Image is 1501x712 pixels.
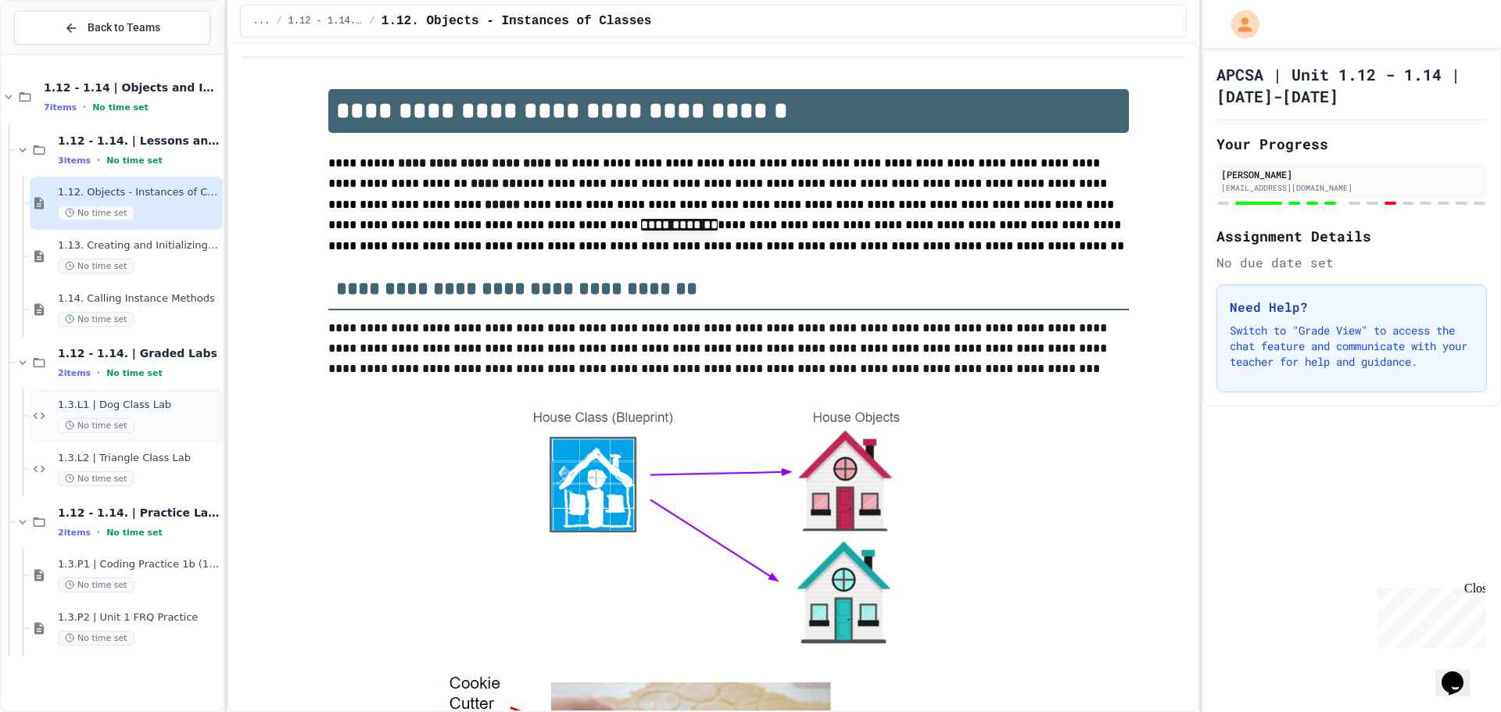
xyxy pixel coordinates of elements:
[1230,298,1474,317] h3: Need Help?
[58,156,91,166] span: 3 items
[106,156,163,166] span: No time set
[58,346,220,360] span: 1.12 - 1.14. | Graded Labs
[1216,63,1487,107] h1: APCSA | Unit 1.12 - 1.14 | [DATE]-[DATE]
[97,154,100,166] span: •
[97,367,100,379] span: •
[58,506,220,520] span: 1.12 - 1.14. | Practice Labs
[58,239,220,252] span: 1.13. Creating and Initializing Objects: Constructors
[1216,133,1487,155] h2: Your Progress
[1371,581,1485,648] iframe: chat widget
[1221,167,1482,181] div: [PERSON_NAME]
[253,15,270,27] span: ...
[58,186,220,199] span: 1.12. Objects - Instances of Classes
[370,15,375,27] span: /
[58,368,91,378] span: 2 items
[58,292,220,306] span: 1.14. Calling Instance Methods
[382,12,652,30] span: 1.12. Objects - Instances of Classes
[1215,6,1263,42] div: My Account
[1435,649,1485,696] iframe: chat widget
[92,102,149,113] span: No time set
[58,418,134,433] span: No time set
[106,528,163,538] span: No time set
[106,368,163,378] span: No time set
[276,15,281,27] span: /
[58,312,134,327] span: No time set
[58,259,134,274] span: No time set
[58,399,220,412] span: 1.3.L1 | Dog Class Lab
[44,102,77,113] span: 7 items
[1221,182,1482,194] div: [EMAIL_ADDRESS][DOMAIN_NAME]
[58,206,134,220] span: No time set
[44,81,220,95] span: 1.12 - 1.14 | Objects and Instances of Classes
[58,558,220,571] span: 1.3.P1 | Coding Practice 1b (1.7-1.15)
[1230,323,1474,370] p: Switch to "Grade View" to access the chat feature and communicate with your teacher for help and ...
[58,631,134,646] span: No time set
[88,20,160,36] span: Back to Teams
[288,15,364,27] span: 1.12 - 1.14. | Lessons and Notes
[58,452,220,465] span: 1.3.L2 | Triangle Class Lab
[1216,225,1487,247] h2: Assignment Details
[58,578,134,592] span: No time set
[97,526,100,538] span: •
[83,101,86,113] span: •
[1216,253,1487,272] div: No due date set
[58,611,220,624] span: 1.3.P2 | Unit 1 FRQ Practice
[58,471,134,486] span: No time set
[58,134,220,148] span: 1.12 - 1.14. | Lessons and Notes
[14,11,210,45] button: Back to Teams
[58,528,91,538] span: 2 items
[6,6,108,99] div: Chat with us now!Close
